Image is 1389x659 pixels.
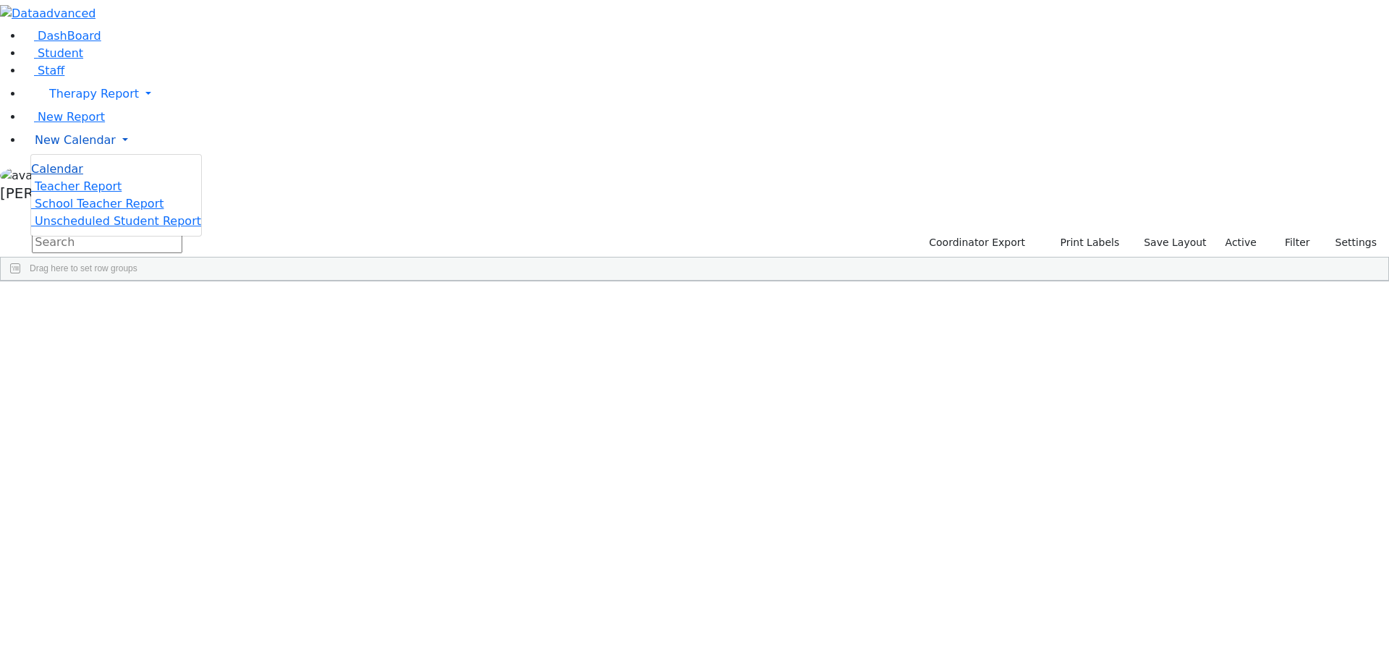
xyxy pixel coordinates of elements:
[31,214,201,228] a: Unscheduled Student Report
[23,126,1389,155] a: New Calendar
[35,197,163,211] span: School Teacher Report
[23,64,64,77] a: Staff
[32,231,182,253] input: Search
[31,161,83,178] a: Calendar
[30,154,202,237] ul: Therapy Report
[31,162,83,176] span: Calendar
[38,29,101,43] span: DashBoard
[1317,231,1383,254] button: Settings
[35,133,116,147] span: New Calendar
[1266,231,1317,254] button: Filter
[38,110,105,124] span: New Report
[30,263,137,273] span: Drag here to set row groups
[31,197,163,211] a: School Teacher Report
[23,46,83,60] a: Student
[23,29,101,43] a: DashBoard
[38,64,64,77] span: Staff
[35,179,122,193] span: Teacher Report
[35,214,201,228] span: Unscheduled Student Report
[919,231,1032,254] button: Coordinator Export
[38,46,83,60] span: Student
[1219,231,1263,254] label: Active
[23,110,105,124] a: New Report
[1043,231,1126,254] button: Print Labels
[31,179,122,193] a: Teacher Report
[49,87,139,101] span: Therapy Report
[1137,231,1212,254] button: Save Layout
[23,80,1389,109] a: Therapy Report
